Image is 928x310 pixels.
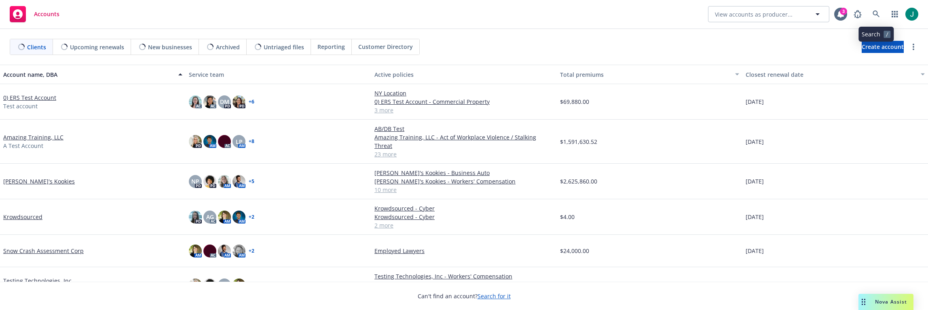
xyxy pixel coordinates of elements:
[746,137,764,146] span: [DATE]
[909,42,918,52] a: more
[189,278,202,291] img: photo
[203,278,216,291] img: photo
[233,245,245,257] img: photo
[189,211,202,224] img: photo
[742,65,928,84] button: Closest renewal date
[233,175,245,188] img: photo
[220,97,229,106] span: DM
[478,292,511,300] a: Search for it
[418,292,511,300] span: Can't find an account?
[249,139,254,144] a: + 8
[358,42,413,51] span: Customer Directory
[233,278,245,291] img: photo
[218,175,231,188] img: photo
[746,97,764,106] span: [DATE]
[374,272,554,280] a: Testing Technologies, Inc - Workers' Compensation
[218,245,231,257] img: photo
[850,6,866,22] a: Report a Bug
[189,70,368,79] div: Service team
[203,245,216,257] img: photo
[374,247,554,255] a: Employed Lawyers
[746,213,764,221] span: [DATE]
[371,65,557,84] button: Active policies
[249,249,254,253] a: + 2
[3,70,173,79] div: Account name, DBA
[218,211,231,224] img: photo
[374,106,554,114] a: 3 more
[3,102,38,110] span: Test account
[858,294,913,310] button: Nova Assist
[27,43,46,51] span: Clients
[220,280,228,289] span: NP
[374,280,554,289] a: Excess Layer 02
[249,179,254,184] a: + 5
[3,276,72,285] a: Testing Technologies, Inc
[560,97,589,106] span: $69,880.00
[6,3,63,25] a: Accounts
[189,245,202,257] img: photo
[708,6,829,22] button: View accounts as producer...
[862,39,904,55] span: Create account
[206,213,214,221] span: AG
[557,65,742,84] button: Total premiums
[317,42,345,51] span: Reporting
[560,177,597,186] span: $2,625,860.00
[218,135,231,148] img: photo
[374,133,554,150] a: Amazing Training, LLC - Act of Workplace Violence / Stalking Threat
[189,135,202,148] img: photo
[560,213,575,221] span: $4.00
[887,6,903,22] a: Switch app
[374,150,554,158] a: 23 more
[236,137,243,146] span: LP
[70,43,124,51] span: Upcoming renewals
[216,43,240,51] span: Archived
[203,135,216,148] img: photo
[203,175,216,188] img: photo
[264,43,304,51] span: Untriaged files
[233,211,245,224] img: photo
[191,177,199,186] span: NP
[374,89,554,97] a: NY Location
[840,8,847,15] div: 3
[374,97,554,106] a: 0) ERS Test Account - Commercial Property
[3,141,43,150] span: A Test Account
[560,247,589,255] span: $24,000.00
[3,177,75,186] a: [PERSON_NAME]'s Kookies
[875,298,907,305] span: Nova Assist
[746,247,764,255] span: [DATE]
[3,133,63,141] a: Amazing Training, LLC
[862,41,904,53] a: Create account
[186,65,371,84] button: Service team
[249,99,254,104] a: + 6
[560,70,730,79] div: Total premiums
[905,8,918,21] img: photo
[189,95,202,108] img: photo
[560,280,592,289] span: $177,803.00
[148,43,192,51] span: New businesses
[746,70,916,79] div: Closest renewal date
[746,177,764,186] span: [DATE]
[203,95,216,108] img: photo
[233,95,245,108] img: photo
[34,11,59,17] span: Accounts
[3,213,42,221] a: Krowdsourced
[374,221,554,230] a: 2 more
[746,280,764,289] span: [DATE]
[868,6,884,22] a: Search
[374,124,554,133] a: AB/DB Test
[3,247,84,255] a: Snow Crash Assessment Corp
[3,93,56,102] a: 0) ERS Test Account
[374,204,554,213] a: Krowdsourced - Cyber
[374,213,554,221] a: Krowdsourced - Cyber
[374,70,554,79] div: Active policies
[374,169,554,177] a: [PERSON_NAME]'s Kookies - Business Auto
[560,137,597,146] span: $1,591,630.52
[858,294,869,310] div: Drag to move
[374,177,554,186] a: [PERSON_NAME]'s Kookies - Workers' Compensation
